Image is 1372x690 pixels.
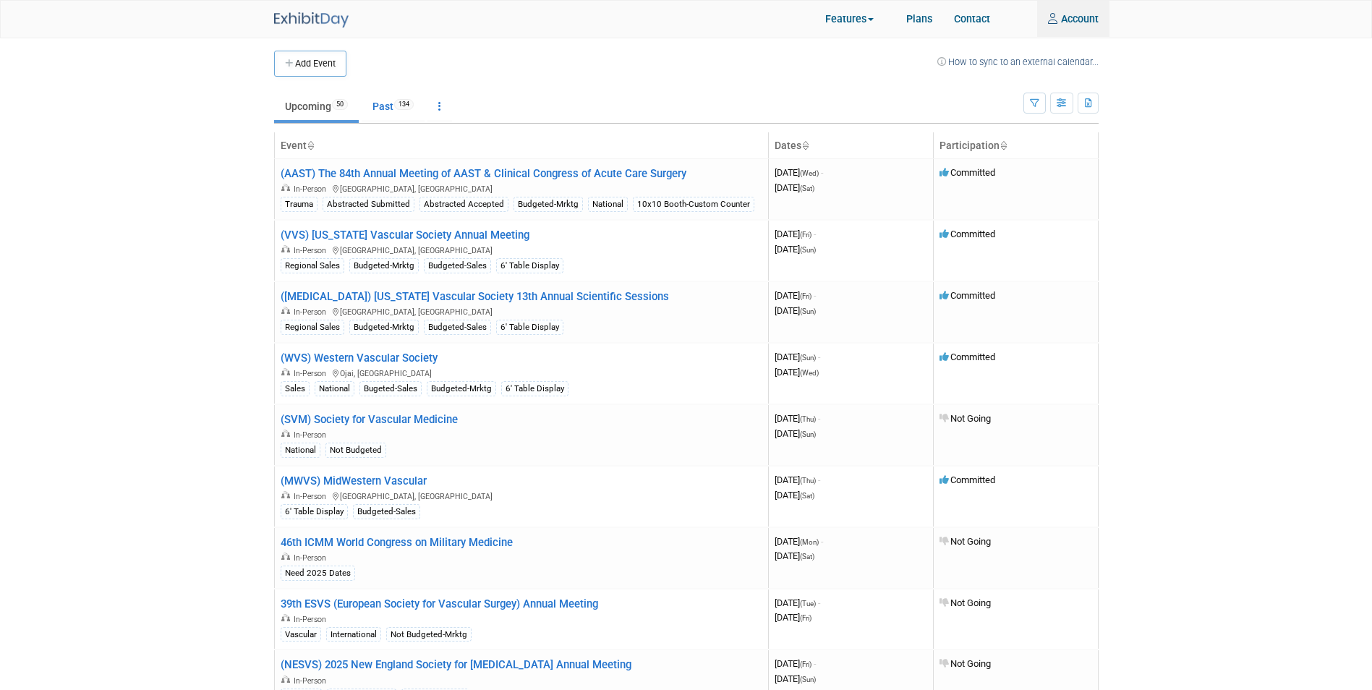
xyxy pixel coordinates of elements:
div: Abstracted Submitted [323,197,414,212]
a: 46th ICMM World Congress on Military Medicine [281,536,513,549]
span: [DATE] [775,550,814,561]
span: Not Going [939,413,991,424]
div: National [315,381,354,396]
div: Budgeted-Sales [424,320,491,335]
th: Participation [933,132,1098,159]
span: - [821,536,823,547]
span: [DATE] [775,474,820,485]
span: [DATE] [775,597,820,608]
span: [DATE] [775,673,816,684]
span: In-Person [294,307,331,317]
span: (Tue) [800,600,816,608]
div: 10x10 Booth-Custom Counter [633,197,754,212]
a: (MWVS) MidWestern Vascular [281,474,427,487]
a: Features [814,2,895,38]
div: Abstracted Accepted [419,197,508,212]
span: [DATE] [775,413,820,424]
span: In-Person [294,184,331,194]
span: [DATE] [775,490,814,501]
span: (Sat) [800,492,814,500]
span: [DATE] [775,244,816,255]
a: Upcoming50 [274,93,359,120]
span: Committed [939,290,995,301]
span: In-Person [294,492,331,501]
a: Past134 [362,93,425,120]
div: International [326,627,381,642]
img: In-Person Event [281,614,290,621]
span: [DATE] [775,229,816,239]
span: (Sun) [800,307,816,315]
span: (Fri) [800,292,811,300]
span: - [818,352,820,362]
span: In-Person [294,369,331,378]
span: (Fri) [800,614,811,622]
span: - [821,167,823,178]
span: - [818,413,820,424]
a: How to sync to an external calendar... [937,56,1099,67]
span: (Thu) [800,415,816,423]
span: Not Going [939,597,991,608]
a: Contact [943,1,1001,37]
span: (Wed) [800,169,819,177]
img: In-Person Event [281,491,290,498]
a: Plans [895,1,943,37]
span: 50 [332,99,348,110]
div: [GEOGRAPHIC_DATA], [GEOGRAPHIC_DATA] [281,182,762,195]
th: Event [274,132,768,159]
div: National [281,443,320,458]
div: Not Budgeted [325,443,386,458]
span: - [814,658,816,669]
a: (WVS) Western Vascular Society [281,352,438,365]
div: [GEOGRAPHIC_DATA], [GEOGRAPHIC_DATA] [281,304,762,318]
img: In-Person Event [281,184,290,191]
span: Not Going [939,658,991,669]
span: (Sat) [800,184,814,192]
span: Not Going [939,536,991,547]
th: Dates [768,132,933,159]
button: Add Event [274,51,346,77]
span: In-Person [294,615,331,624]
a: Sort by Event Name [307,140,314,151]
span: (Thu) [800,477,816,485]
span: [DATE] [775,367,819,378]
a: Sort by Participation Type [1000,140,1007,151]
span: [DATE] [775,658,816,669]
div: Bugeted-Sales [359,381,422,396]
span: (Sat) [800,553,814,561]
div: Trauma [281,197,318,212]
a: ([MEDICAL_DATA]) [US_STATE] Vascular Society 13th Annual Scientific Sessions [281,290,669,303]
span: [DATE] [775,290,816,301]
span: Committed [939,474,995,485]
span: (Wed) [800,369,819,377]
img: In-Person Event [281,368,290,375]
div: 6' Table Display [496,320,563,335]
span: Committed [939,167,995,178]
span: 134 [394,99,414,110]
a: (NESVS) 2025 New England Society for [MEDICAL_DATA] Annual Meeting [281,658,631,671]
div: National [588,197,628,212]
div: Budgeted-Mrktg [514,197,583,212]
img: ExhibitDay [274,12,349,27]
span: - [818,597,820,608]
span: [DATE] [775,612,811,623]
div: Regional Sales [281,320,344,335]
span: (Mon) [800,538,819,546]
span: - [814,229,816,239]
div: Sales [281,381,310,396]
div: [GEOGRAPHIC_DATA], [GEOGRAPHIC_DATA] [281,489,762,502]
span: In-Person [294,246,331,255]
span: [DATE] [775,182,814,193]
span: [DATE] [775,352,820,362]
div: Need 2025 Dates [281,566,355,581]
div: Budgeted-Mrktg [427,381,496,396]
a: Sort by Start Date [801,140,809,151]
span: [DATE] [775,305,816,316]
span: (Fri) [800,231,811,239]
span: [DATE] [775,167,823,178]
span: [DATE] [775,428,816,439]
img: In-Person Event [281,553,290,560]
span: - [818,474,820,485]
span: (Sun) [800,676,816,683]
img: In-Person Event [281,307,290,314]
span: Committed [939,229,995,239]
